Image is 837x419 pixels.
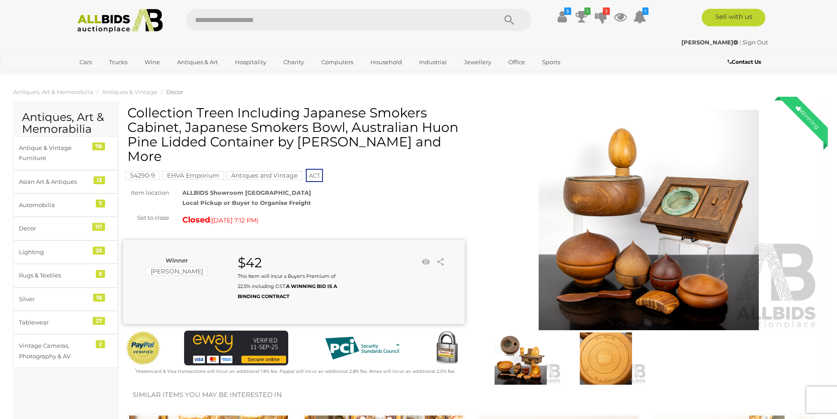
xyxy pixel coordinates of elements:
a: [GEOGRAPHIC_DATA] [74,69,148,84]
a: 54290-9 [125,172,160,179]
i: 1 [642,7,649,15]
a: Sell with us [702,9,765,26]
div: Vintage Cameras, Photography & AV [19,341,91,361]
a: Lighting 25 [13,240,118,264]
div: 111 [92,223,105,231]
a: Charity [278,55,310,69]
b: Contact Us [728,58,761,65]
small: Mastercard & Visa transactions will incur an additional 1.9% fee. Paypal will incur an additional... [135,368,455,374]
a: Computers [315,55,359,69]
div: Asian Art & Antiques [19,177,91,187]
a: Hospitality [229,55,272,69]
div: 13 [94,176,105,184]
mark: [PERSON_NAME] [146,267,208,276]
i: 3 [603,7,610,15]
a: Office [503,55,531,69]
mark: EHVA Emporium [162,171,224,180]
a: Decor [166,88,183,95]
strong: Closed [182,215,210,225]
b: Winner [166,257,188,264]
a: Sports [536,55,566,69]
a: Industrial [413,55,453,69]
div: 25 [93,247,105,255]
div: Winning [787,97,828,137]
a: Antiques, Art & Memorabilia [13,88,93,95]
a: 1 [575,9,588,25]
div: Automobilia [19,200,91,210]
i: $ [564,7,571,15]
a: 3 [594,9,608,25]
i: 1 [584,7,591,15]
small: This Item will incur a Buyer's Premium of 22.5% including GST. [238,273,337,300]
img: Official PayPal Seal [125,331,161,366]
h2: Antiques, Art & Memorabilia [22,111,109,135]
div: Tablewear [19,317,91,328]
img: PCI DSS compliant [318,331,406,366]
a: Antiques & Art [171,55,224,69]
a: 1 [633,9,646,25]
a: Contact Us [728,57,763,67]
a: Trucks [103,55,133,69]
mark: Antiques and Vintage [226,171,302,180]
li: Watch this item [419,255,432,269]
h1: Collection Treen Including Japanese Smokers Cabinet, Japanese Smokers Bowl, Australian Huon Pine ... [127,106,463,164]
img: Collection Treen Including Japanese Smokers Cabinet, Japanese Smokers Bowl, Australian Huon Pine ... [478,110,820,330]
div: 27 [93,317,105,325]
div: 18 [93,294,105,302]
span: ACT [306,169,323,182]
div: 7 [96,200,105,208]
a: Household [365,55,408,69]
button: Search [487,9,531,31]
div: Antique & Vintage Furniture [19,143,91,164]
a: Antique & Vintage Furniture 78 [13,136,118,170]
a: Silver 18 [13,288,118,311]
strong: Local Pickup or Buyer to Organise Freight [182,199,311,206]
h2: Similar items you may be interested in [133,391,810,399]
a: Antiques & Vintage [102,88,157,95]
div: Set to close [116,213,176,223]
span: ( ) [210,217,258,224]
img: Allbids.com.au [72,9,168,33]
a: Asian Art & Antiques 13 [13,170,118,193]
mark: 54290-9 [125,171,160,180]
a: EHVA Emporium [162,172,224,179]
img: Secured by Rapid SSL [429,331,464,366]
a: Decor 111 [13,217,118,240]
div: 78 [92,142,105,150]
a: Vintage Cameras, Photography & AV 2 [13,334,118,368]
a: [PERSON_NAME] [681,39,739,46]
div: Decor [19,223,91,233]
strong: [PERSON_NAME] [681,39,738,46]
a: Antiques and Vintage [226,172,302,179]
span: | [739,39,741,46]
a: Wine [139,55,166,69]
a: Automobilia 7 [13,193,118,217]
span: [DATE] 7:12 PM [212,216,257,224]
a: Tablewear 27 [13,311,118,334]
strong: ALLBIDS Showroom [GEOGRAPHIC_DATA] [182,189,311,196]
a: Rugs & Textiles 5 [13,264,118,287]
a: $ [556,9,569,25]
a: Sign Out [743,39,768,46]
div: Silver [19,294,91,304]
strong: $42 [238,255,262,271]
img: Collection Treen Including Japanese Smokers Cabinet, Japanese Smokers Bowl, Australian Huon Pine ... [565,332,646,385]
a: Jewellery [458,55,497,69]
b: A WINNING BID IS A BINDING CONTRACT [238,283,337,299]
div: Lighting [19,247,91,257]
img: Collection Treen Including Japanese Smokers Cabinet, Japanese Smokers Bowl, Australian Huon Pine ... [480,332,561,385]
a: Cars [74,55,98,69]
div: Rugs & Textiles [19,270,91,281]
div: 5 [96,270,105,278]
div: 2 [96,340,105,348]
img: eWAY Payment Gateway [184,331,288,365]
div: Item location [116,188,176,198]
